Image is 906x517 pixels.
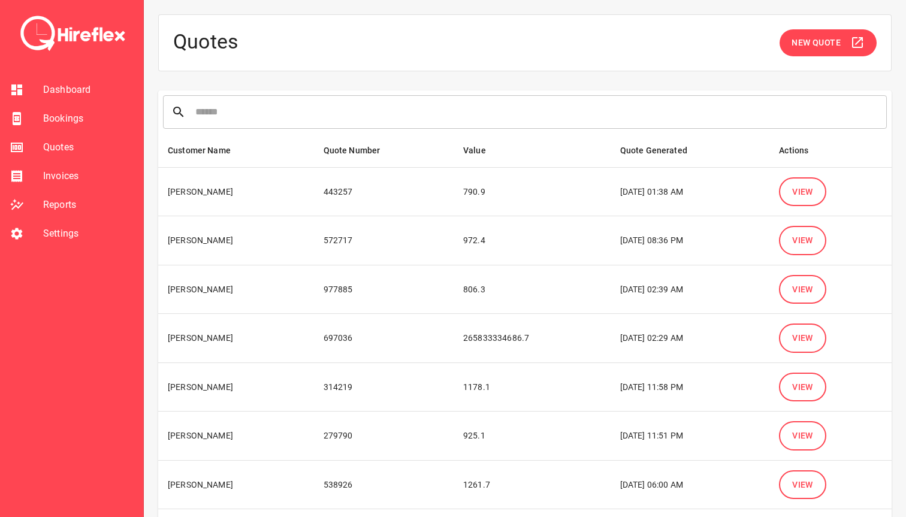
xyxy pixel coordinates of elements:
[43,226,134,241] span: Settings
[779,177,826,207] button: View
[158,412,314,461] td: [PERSON_NAME]
[769,134,892,168] th: Actions
[792,282,813,297] span: View
[158,167,314,216] td: [PERSON_NAME]
[611,362,770,412] td: [DATE] 11:58 PM
[611,216,770,265] td: [DATE] 08:36 PM
[454,265,611,314] td: 806.3
[314,460,454,509] td: 538926
[780,29,877,56] button: New Quote
[158,216,314,265] td: [PERSON_NAME]
[779,323,826,353] button: View
[158,134,314,168] th: Customer Name
[792,35,841,50] span: New Quote
[792,331,813,346] span: View
[611,314,770,363] td: [DATE] 02:29 AM
[611,460,770,509] td: [DATE] 06:00 AM
[314,265,454,314] td: 977885
[314,167,454,216] td: 443257
[43,198,134,212] span: Reports
[158,314,314,363] td: [PERSON_NAME]
[43,111,134,126] span: Bookings
[158,460,314,509] td: [PERSON_NAME]
[454,167,611,216] td: 790.9
[611,134,770,168] th: Quote Generated
[611,265,770,314] td: [DATE] 02:39 AM
[314,362,454,412] td: 314219
[611,167,770,216] td: [DATE] 01:38 AM
[792,233,813,248] span: View
[314,216,454,265] td: 572717
[454,460,611,509] td: 1261.7
[792,477,813,492] span: View
[173,29,239,56] h4: Quotes
[454,314,611,363] td: 265833334686.7
[158,265,314,314] td: [PERSON_NAME]
[779,226,826,255] button: View
[779,373,826,402] button: View
[779,470,826,500] button: View
[314,412,454,461] td: 279790
[779,421,826,451] button: View
[43,83,134,97] span: Dashboard
[43,169,134,183] span: Invoices
[454,362,611,412] td: 1178.1
[792,185,813,199] span: View
[454,412,611,461] td: 925.1
[43,140,134,155] span: Quotes
[314,314,454,363] td: 697036
[792,428,813,443] span: View
[792,380,813,395] span: View
[454,134,611,168] th: Value
[779,275,826,304] button: View
[158,362,314,412] td: [PERSON_NAME]
[611,412,770,461] td: [DATE] 11:51 PM
[314,134,454,168] th: Quote Number
[454,216,611,265] td: 972.4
